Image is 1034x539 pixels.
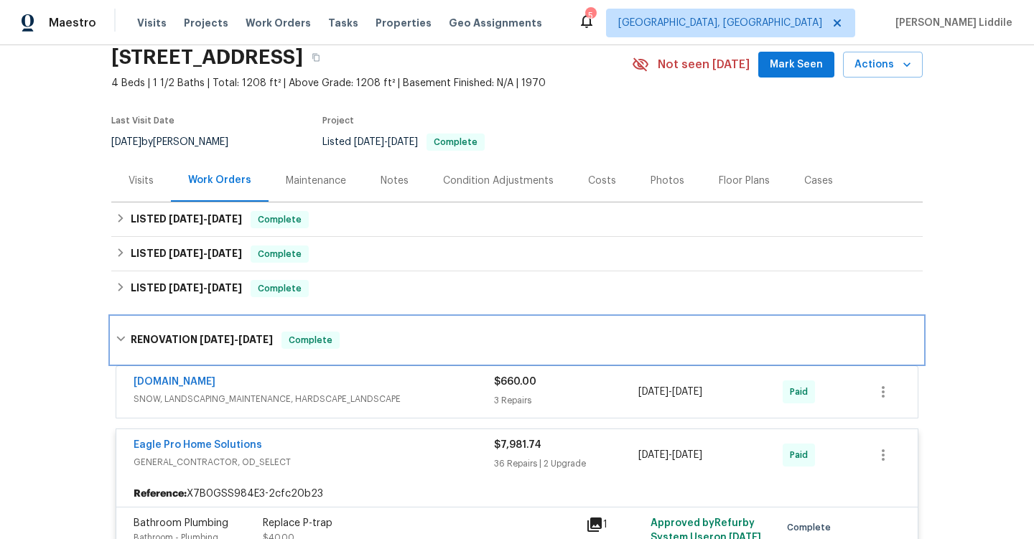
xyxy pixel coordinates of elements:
[322,137,485,147] span: Listed
[169,283,203,293] span: [DATE]
[169,283,242,293] span: -
[890,16,1012,30] span: [PERSON_NAME] Liddile
[134,392,494,406] span: SNOW, LANDSCAPING_MAINTENANCE, HARDSCAPE_LANDSCAPE
[585,9,595,23] div: 5
[131,211,242,228] h6: LISTED
[428,138,483,146] span: Complete
[376,16,432,30] span: Properties
[618,16,822,30] span: [GEOGRAPHIC_DATA], [GEOGRAPHIC_DATA]
[651,174,684,188] div: Photos
[263,516,577,530] div: Replace P-trap
[843,52,923,78] button: Actions
[208,248,242,258] span: [DATE]
[169,214,203,224] span: [DATE]
[208,283,242,293] span: [DATE]
[131,280,242,297] h6: LISTED
[116,481,918,507] div: X7B0GSS984E3-2cfc20b23
[169,248,242,258] span: -
[638,448,702,462] span: -
[638,450,669,460] span: [DATE]
[790,385,814,399] span: Paid
[494,440,541,450] span: $7,981.74
[303,44,329,70] button: Copy Address
[787,520,837,535] span: Complete
[354,137,418,147] span: -
[588,174,616,188] div: Costs
[252,247,307,261] span: Complete
[586,516,642,533] div: 1
[131,332,273,349] h6: RENOVATION
[246,16,311,30] span: Work Orders
[134,440,262,450] a: Eagle Pro Home Solutions
[111,317,923,363] div: RENOVATION [DATE]-[DATE]Complete
[111,50,303,65] h2: [STREET_ADDRESS]
[129,174,154,188] div: Visits
[672,387,702,397] span: [DATE]
[111,116,174,125] span: Last Visit Date
[283,333,338,347] span: Complete
[134,487,187,501] b: Reference:
[111,237,923,271] div: LISTED [DATE]-[DATE]Complete
[286,174,346,188] div: Maintenance
[49,16,96,30] span: Maestro
[111,202,923,237] div: LISTED [DATE]-[DATE]Complete
[111,133,246,151] div: by [PERSON_NAME]
[804,174,833,188] div: Cases
[672,450,702,460] span: [DATE]
[252,281,307,296] span: Complete
[111,76,632,90] span: 4 Beds | 1 1/2 Baths | Total: 1208 ft² | Above Grade: 1208 ft² | Basement Finished: N/A | 1970
[169,248,203,258] span: [DATE]
[134,455,494,469] span: GENERAL_CONTRACTOR, OD_SELECT
[790,448,814,462] span: Paid
[494,377,536,387] span: $660.00
[134,377,215,387] a: [DOMAIN_NAME]
[200,334,234,345] span: [DATE]
[111,137,141,147] span: [DATE]
[208,214,242,224] span: [DATE]
[131,245,242,263] h6: LISTED
[658,57,750,72] span: Not seen [DATE]
[758,52,834,78] button: Mark Seen
[388,137,418,147] span: [DATE]
[184,16,228,30] span: Projects
[111,271,923,306] div: LISTED [DATE]-[DATE]Complete
[322,116,354,125] span: Project
[381,174,409,188] div: Notes
[719,174,770,188] div: Floor Plans
[238,334,273,345] span: [DATE]
[200,334,273,345] span: -
[169,214,242,224] span: -
[494,456,638,471] div: 36 Repairs | 2 Upgrade
[638,385,702,399] span: -
[854,56,911,74] span: Actions
[252,212,307,227] span: Complete
[134,518,228,528] span: Bathroom Plumbing
[443,174,554,188] div: Condition Adjustments
[638,387,669,397] span: [DATE]
[770,56,823,74] span: Mark Seen
[137,16,167,30] span: Visits
[449,16,542,30] span: Geo Assignments
[188,173,251,187] div: Work Orders
[328,18,358,28] span: Tasks
[494,393,638,408] div: 3 Repairs
[354,137,384,147] span: [DATE]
